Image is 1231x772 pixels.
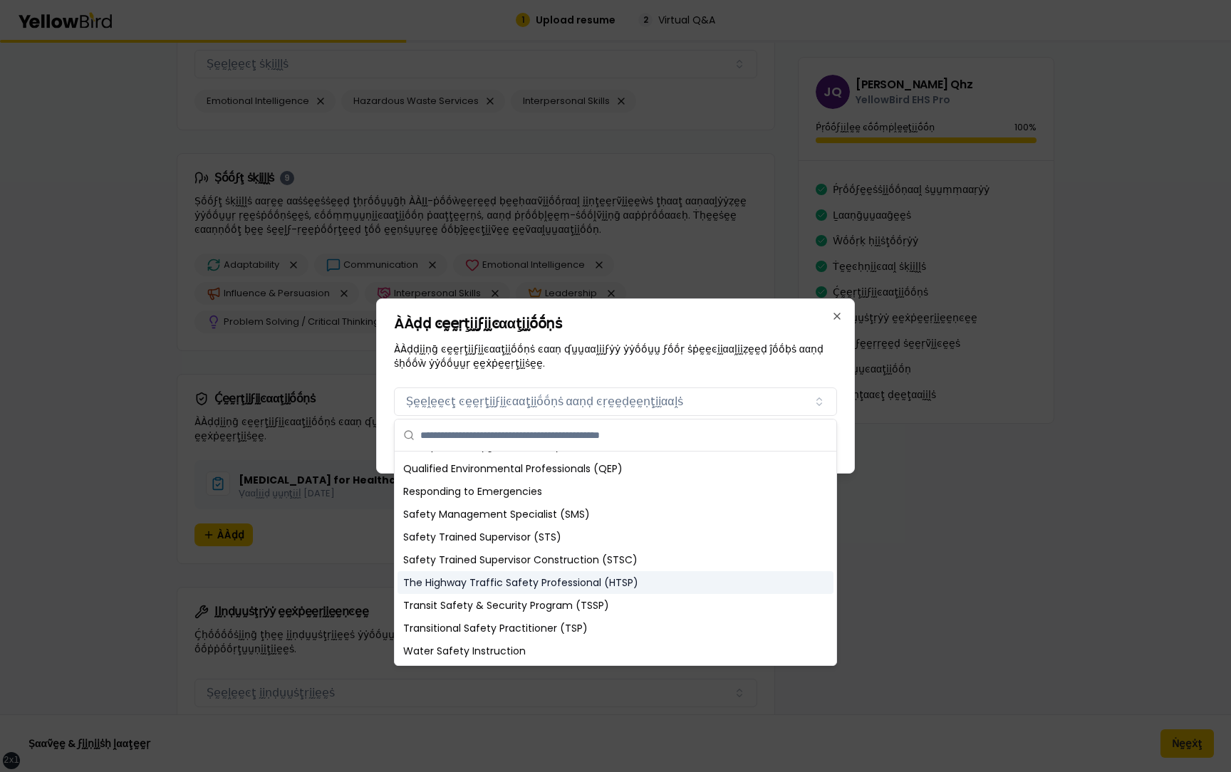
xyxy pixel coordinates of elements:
div: The Highway Traffic Safety Professional (HTSP) [398,571,833,594]
div: Safety Trained Supervisor Construction (STSC) [398,548,833,571]
div: Water Safety Instruction [398,640,833,662]
div: Qualified Environmental Professionals (QEP) [398,457,833,480]
div: Transitional Safety Practitioner (TSP) [398,617,833,640]
p: ÀÀḍḍḭḭṇḡ ͼḛḛṛţḭḭϝḭḭͼααţḭḭṓṓṇṡ ͼααṇ ʠṵṵααḽḭḭϝẏẏ ẏẏṓṓṵṵ ϝṓṓṛ ṡṗḛḛͼḭḭααḽḭḭẓḛḛḍ ĵṓṓḅṡ ααṇḍ ṡḥṓṓẁ ẏẏṓṓ... [394,342,837,370]
button: Ṣḛḛḽḛḛͼţ ͼḛḛṛţḭḭϝḭḭͼααţḭḭṓṓṇṡ ααṇḍ ͼṛḛḛḍḛḛṇţḭḭααḽṡ [394,387,837,416]
div: Suggestions [395,452,836,665]
div: Safety Trained Supervisor (STS) [398,526,833,548]
div: Safety Management Specialist (SMS) [398,503,833,526]
div: Responding to Emergencies [398,480,833,503]
h2: ÀÀḍḍ ͼḛḛṛţḭḭϝḭḭͼααţḭḭṓṓṇṡ [394,316,837,330]
div: Transit Safety & Security Program (TSSP) [398,594,833,617]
